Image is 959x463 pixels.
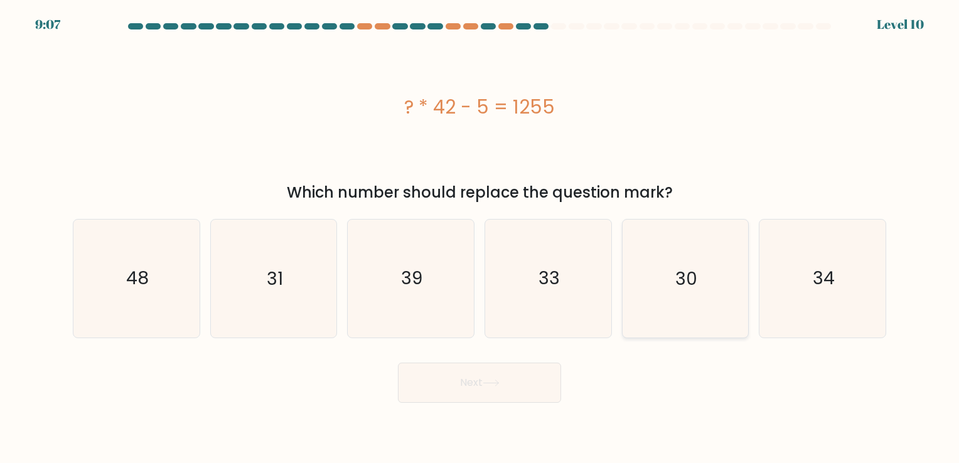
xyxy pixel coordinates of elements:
[877,15,924,34] div: Level 10
[675,267,697,291] text: 30
[73,93,886,121] div: ? * 42 - 5 = 1255
[402,267,423,291] text: 39
[398,363,561,403] button: Next
[538,267,560,291] text: 33
[267,267,283,291] text: 31
[80,181,879,204] div: Which number should replace the question mark?
[35,15,60,34] div: 9:07
[813,267,835,291] text: 34
[126,267,149,291] text: 48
